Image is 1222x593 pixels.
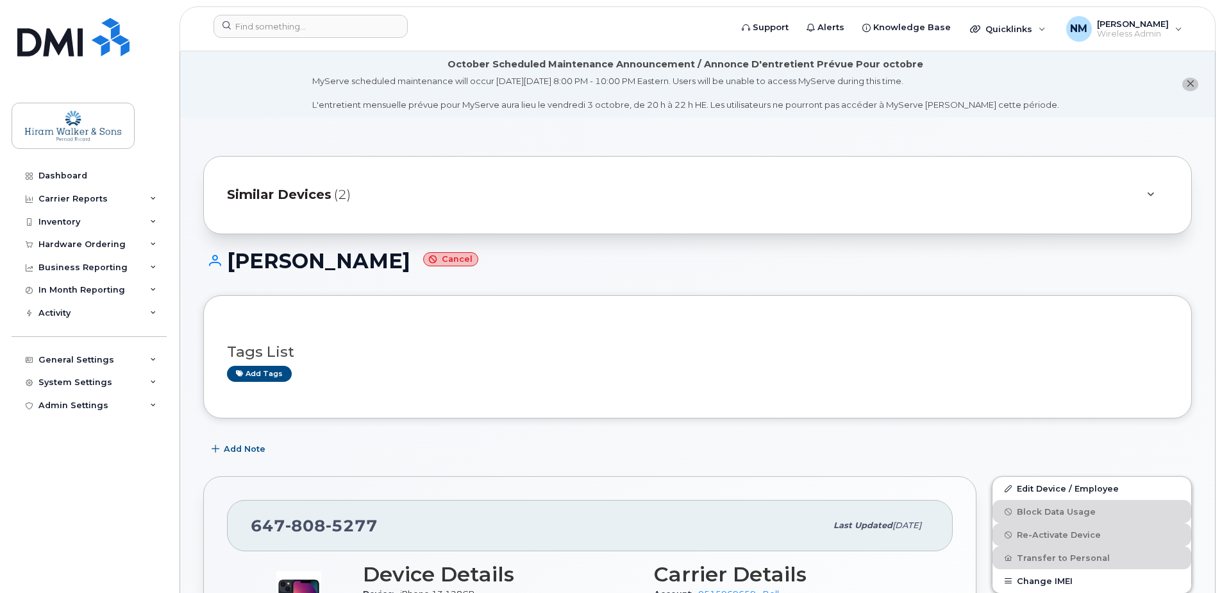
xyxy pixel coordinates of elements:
[833,520,892,530] span: Last updated
[203,250,1192,272] h1: [PERSON_NAME]
[1017,530,1101,540] span: Re-Activate Device
[363,563,639,586] h3: Device Details
[224,443,265,455] span: Add Note
[203,438,276,461] button: Add Note
[448,58,923,71] div: October Scheduled Maintenance Announcement / Annonce D'entretient Prévue Pour octobre
[992,523,1191,546] button: Re-Activate Device
[312,75,1059,111] div: MyServe scheduled maintenance will occur [DATE][DATE] 8:00 PM - 10:00 PM Eastern. Users will be u...
[227,185,331,204] span: Similar Devices
[227,366,292,382] a: Add tags
[334,185,351,204] span: (2)
[992,500,1191,523] button: Block Data Usage
[992,569,1191,592] button: Change IMEI
[992,477,1191,500] a: Edit Device / Employee
[227,344,1168,360] h3: Tags List
[423,252,478,267] small: Cancel
[285,516,326,535] span: 808
[892,520,921,530] span: [DATE]
[251,516,378,535] span: 647
[992,546,1191,569] button: Transfer to Personal
[1182,78,1198,91] button: close notification
[654,563,930,586] h3: Carrier Details
[326,516,378,535] span: 5277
